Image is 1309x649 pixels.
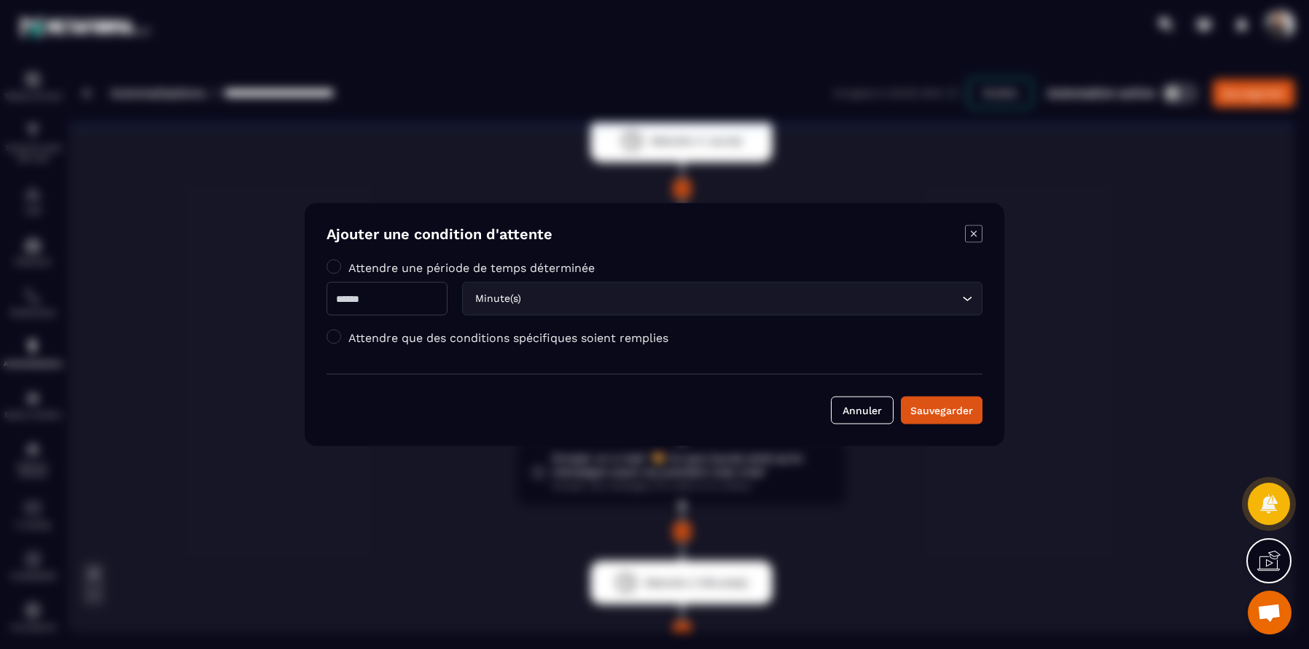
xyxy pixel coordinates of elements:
[327,225,552,246] h4: Ajouter une condition d'attente
[348,330,668,344] label: Attendre que des conditions spécifiques soient remplies
[348,260,595,274] label: Attendre une période de temps déterminée
[524,291,958,307] input: Search for option
[472,291,524,307] span: Minute(s)
[1248,591,1292,634] div: Ouvrir le chat
[462,282,982,316] div: Search for option
[910,403,973,418] div: Sauvegarder
[901,397,982,424] button: Sauvegarder
[831,397,894,424] button: Annuler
